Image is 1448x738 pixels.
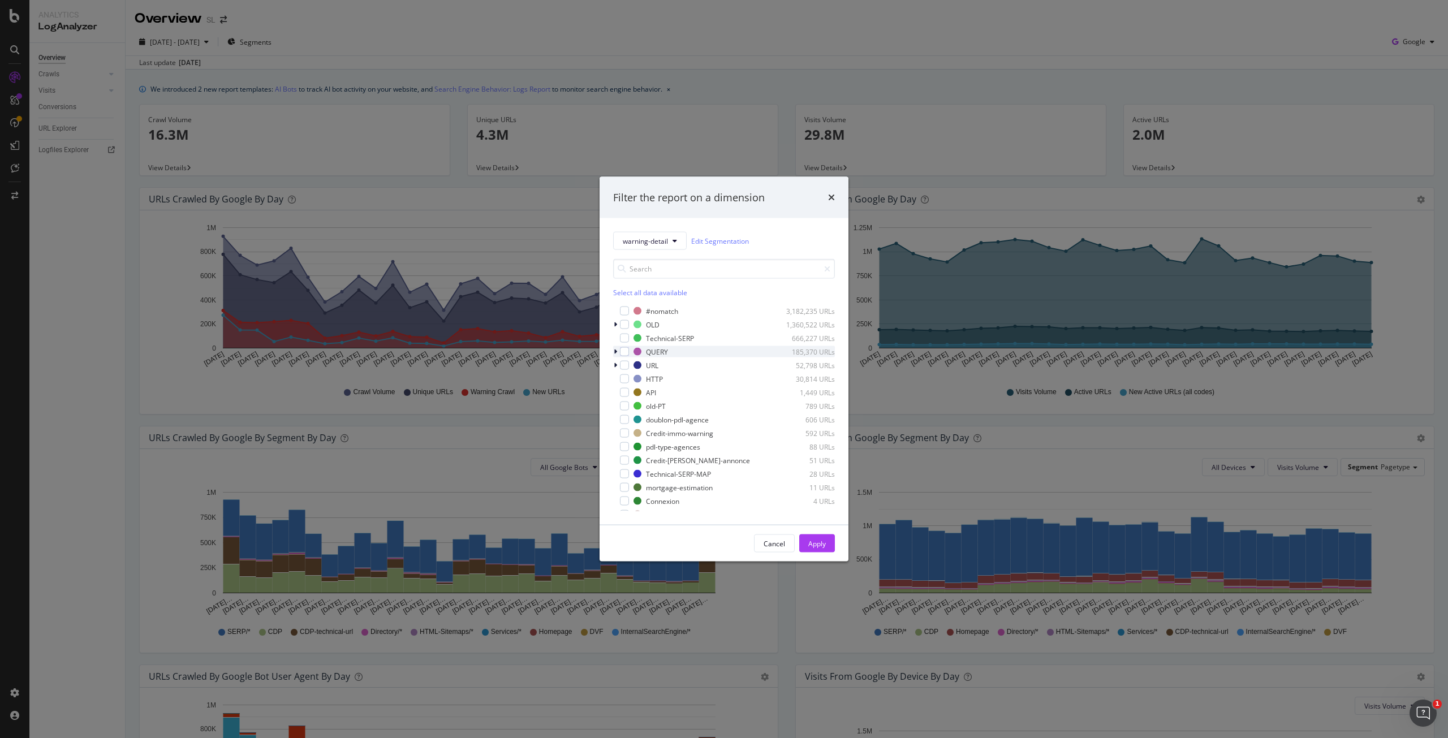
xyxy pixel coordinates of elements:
[646,347,668,356] div: QUERY
[764,538,785,548] div: Cancel
[646,455,750,465] div: Credit-[PERSON_NAME]-annonce
[613,288,835,297] div: Select all data available
[828,190,835,205] div: times
[779,333,835,343] div: 666,227 URLs
[646,442,700,451] div: pdl-type-agences
[646,387,656,397] div: API
[779,469,835,478] div: 28 URLs
[646,360,658,370] div: URL
[779,320,835,329] div: 1,360,522 URLs
[646,469,711,478] div: Technical-SERP-MAP
[646,428,713,438] div: Credit-immo-warning
[779,360,835,370] div: 52,798 URLs
[646,415,709,424] div: doublon-pdl-agence
[779,510,835,519] div: 4 URLs
[779,496,835,506] div: 4 URLs
[799,534,835,553] button: Apply
[646,482,713,492] div: mortgage-estimation
[779,455,835,465] div: 51 URLs
[779,374,835,383] div: 30,814 URLs
[646,401,666,411] div: old-PT
[646,510,667,519] div: SLANT
[779,482,835,492] div: 11 URLs
[613,190,765,205] div: Filter the report on a dimension
[1410,700,1437,727] iframe: Intercom live chat
[691,235,749,247] a: Edit Segmentation
[779,428,835,438] div: 592 URLs
[779,347,835,356] div: 185,370 URLs
[779,442,835,451] div: 88 URLs
[754,534,795,553] button: Cancel
[779,415,835,424] div: 606 URLs
[613,259,835,279] input: Search
[646,374,663,383] div: HTTP
[779,306,835,316] div: 3,182,235 URLs
[613,232,687,250] button: warning-detail
[779,401,835,411] div: 789 URLs
[646,496,679,506] div: Connexion
[623,236,668,245] span: warning-detail
[600,176,848,562] div: modal
[646,320,660,329] div: OLD
[646,333,694,343] div: Technical-SERP
[808,538,826,548] div: Apply
[646,306,678,316] div: #nomatch
[779,387,835,397] div: 1,449 URLs
[1433,700,1442,709] span: 1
